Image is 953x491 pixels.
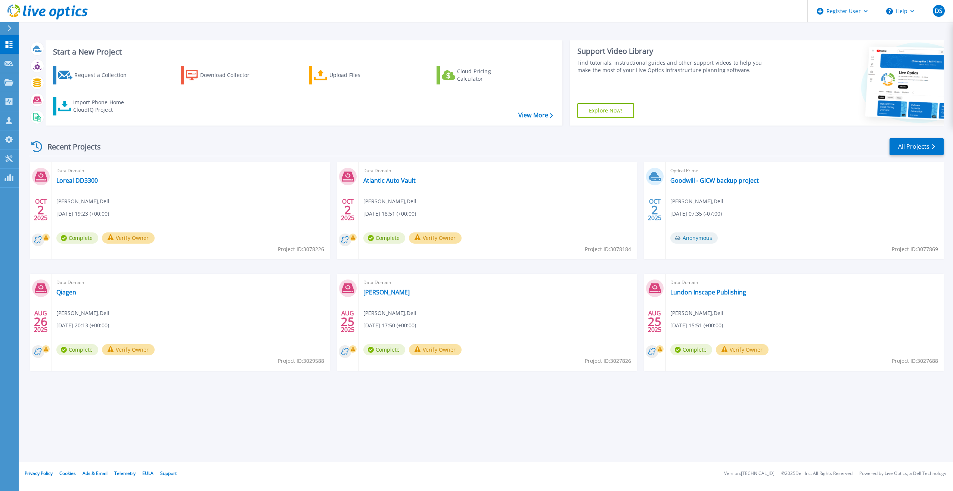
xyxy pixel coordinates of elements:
[56,278,325,287] span: Data Domain
[409,232,462,244] button: Verify Owner
[341,318,354,325] span: 25
[56,177,98,184] a: Loreal DD3300
[781,471,853,476] li: © 2025 Dell Inc. All Rights Reserved
[890,138,944,155] a: All Projects
[56,344,98,355] span: Complete
[363,232,405,244] span: Complete
[457,68,517,83] div: Cloud Pricing Calculator
[34,196,48,223] div: OCT 2025
[670,344,712,355] span: Complete
[160,470,177,476] a: Support
[585,357,631,365] span: Project ID: 3027826
[670,167,939,175] span: Optical Prime
[577,46,770,56] div: Support Video Library
[363,167,632,175] span: Data Domain
[56,197,109,206] span: [PERSON_NAME] , Dell
[670,232,718,244] span: Anonymous
[670,278,939,287] span: Data Domain
[34,308,48,335] div: AUG 2025
[34,318,47,325] span: 26
[25,470,53,476] a: Privacy Policy
[648,318,661,325] span: 25
[56,288,76,296] a: Qiagen
[53,48,553,56] h3: Start a New Project
[102,232,155,244] button: Verify Owner
[670,309,723,317] span: [PERSON_NAME] , Dell
[363,344,405,355] span: Complete
[278,245,324,253] span: Project ID: 3078226
[56,210,109,218] span: [DATE] 19:23 (+00:00)
[200,68,260,83] div: Download Collector
[363,197,416,206] span: [PERSON_NAME] , Dell
[56,232,98,244] span: Complete
[670,288,746,296] a: Lundon Inscape Publishing
[716,344,769,355] button: Verify Owner
[724,471,774,476] li: Version: [TECHNICAL_ID]
[309,66,392,84] a: Upload Files
[518,112,553,119] a: View More
[363,309,416,317] span: [PERSON_NAME] , Dell
[670,210,722,218] span: [DATE] 07:35 (-07:00)
[59,470,76,476] a: Cookies
[56,167,325,175] span: Data Domain
[344,207,351,213] span: 2
[74,68,134,83] div: Request a Collection
[648,196,662,223] div: OCT 2025
[363,321,416,330] span: [DATE] 17:50 (+00:00)
[577,59,770,74] div: Find tutorials, instructional guides and other support videos to help you make the most of your L...
[363,278,632,287] span: Data Domain
[670,197,723,206] span: [PERSON_NAME] , Dell
[409,344,462,355] button: Verify Owner
[73,99,131,114] div: Import Phone Home CloudIQ Project
[577,103,634,118] a: Explore Now!
[142,470,153,476] a: EULA
[329,68,389,83] div: Upload Files
[102,344,155,355] button: Verify Owner
[651,207,658,213] span: 2
[363,288,410,296] a: [PERSON_NAME]
[37,207,44,213] span: 2
[56,321,109,330] span: [DATE] 20:13 (+00:00)
[892,357,938,365] span: Project ID: 3027688
[363,210,416,218] span: [DATE] 18:51 (+00:00)
[670,321,723,330] span: [DATE] 15:51 (+00:00)
[648,308,662,335] div: AUG 2025
[278,357,324,365] span: Project ID: 3029588
[585,245,631,253] span: Project ID: 3078184
[341,308,355,335] div: AUG 2025
[859,471,946,476] li: Powered by Live Optics, a Dell Technology
[670,177,759,184] a: Goodwill - GICW backup project
[437,66,520,84] a: Cloud Pricing Calculator
[181,66,264,84] a: Download Collector
[83,470,108,476] a: Ads & Email
[56,309,109,317] span: [PERSON_NAME] , Dell
[892,245,938,253] span: Project ID: 3077869
[341,196,355,223] div: OCT 2025
[53,66,136,84] a: Request a Collection
[114,470,136,476] a: Telemetry
[935,8,943,14] span: DS
[29,138,111,156] div: Recent Projects
[363,177,416,184] a: Atlantic Auto Vault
